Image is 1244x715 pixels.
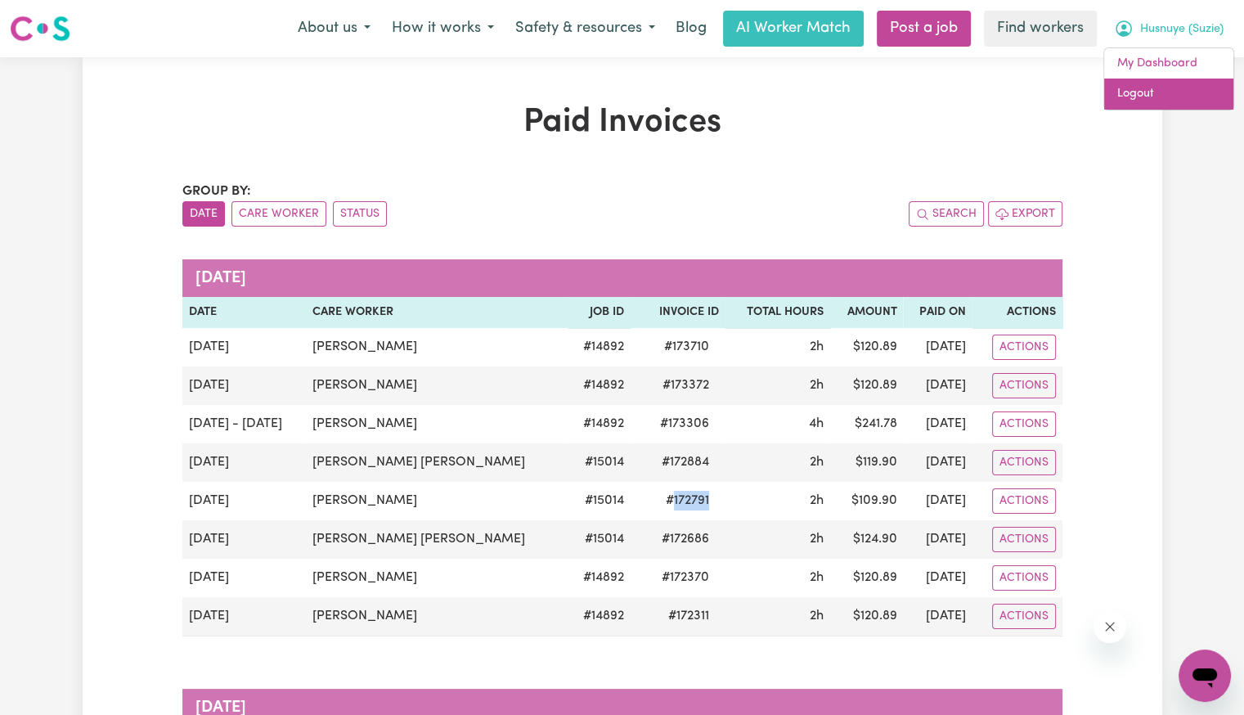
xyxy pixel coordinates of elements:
[830,366,903,405] td: $ 120.89
[231,201,326,227] button: sort invoices by care worker
[658,606,719,626] span: # 172311
[1179,650,1231,702] iframe: Button to launch messaging window
[992,527,1056,552] button: Actions
[723,11,864,47] a: AI Worker Match
[182,328,306,366] td: [DATE]
[182,201,225,227] button: sort invoices by date
[381,11,505,46] button: How it works
[10,14,70,43] img: Careseekers logo
[650,414,719,434] span: # 173306
[182,520,306,559] td: [DATE]
[652,529,719,549] span: # 172686
[333,201,387,227] button: sort invoices by paid status
[809,417,824,430] span: 4 hours
[903,520,972,559] td: [DATE]
[568,482,631,520] td: # 15014
[810,533,824,546] span: 2 hours
[972,297,1062,328] th: Actions
[992,335,1056,360] button: Actions
[903,443,972,482] td: [DATE]
[1103,11,1234,46] button: My Account
[992,411,1056,437] button: Actions
[810,494,824,507] span: 2 hours
[654,337,719,357] span: # 173710
[568,328,631,366] td: # 14892
[830,297,903,328] th: Amount
[877,11,971,47] a: Post a job
[830,482,903,520] td: $ 109.90
[568,520,631,559] td: # 15014
[287,11,381,46] button: About us
[810,609,824,623] span: 2 hours
[568,297,631,328] th: Job ID
[810,456,824,469] span: 2 hours
[992,373,1056,398] button: Actions
[810,379,824,392] span: 2 hours
[306,405,568,443] td: [PERSON_NAME]
[306,597,568,636] td: [PERSON_NAME]
[1140,20,1224,38] span: Husnuye (Suzie)
[725,297,830,328] th: Total Hours
[903,297,972,328] th: Paid On
[992,488,1056,514] button: Actions
[10,10,70,47] a: Careseekers logo
[568,366,631,405] td: # 14892
[568,597,631,636] td: # 14892
[984,11,1097,47] a: Find workers
[992,604,1056,629] button: Actions
[992,565,1056,591] button: Actions
[652,452,719,472] span: # 172884
[830,597,903,636] td: $ 120.89
[182,443,306,482] td: [DATE]
[568,559,631,597] td: # 14892
[568,443,631,482] td: # 15014
[653,375,719,395] span: # 173372
[810,571,824,584] span: 2 hours
[182,482,306,520] td: [DATE]
[182,103,1062,142] h1: Paid Invoices
[306,366,568,405] td: [PERSON_NAME]
[182,185,251,198] span: Group by:
[810,340,824,353] span: 2 hours
[830,559,903,597] td: $ 120.89
[830,443,903,482] td: $ 119.90
[1104,48,1233,79] a: My Dashboard
[903,366,972,405] td: [DATE]
[10,11,99,25] span: Need any help?
[830,520,903,559] td: $ 124.90
[306,482,568,520] td: [PERSON_NAME]
[182,405,306,443] td: [DATE] - [DATE]
[306,328,568,366] td: [PERSON_NAME]
[666,11,716,47] a: Blog
[909,201,984,227] button: Search
[903,328,972,366] td: [DATE]
[182,559,306,597] td: [DATE]
[306,559,568,597] td: [PERSON_NAME]
[306,443,568,482] td: [PERSON_NAME] [PERSON_NAME]
[652,568,719,587] span: # 172370
[903,405,972,443] td: [DATE]
[182,259,1062,297] caption: [DATE]
[830,405,903,443] td: $ 241.78
[182,297,306,328] th: Date
[306,297,568,328] th: Care Worker
[992,450,1056,475] button: Actions
[1104,79,1233,110] a: Logout
[182,366,306,405] td: [DATE]
[903,559,972,597] td: [DATE]
[1103,47,1234,110] div: My Account
[306,520,568,559] td: [PERSON_NAME] [PERSON_NAME]
[988,201,1062,227] button: Export
[182,597,306,636] td: [DATE]
[903,482,972,520] td: [DATE]
[631,297,725,328] th: Invoice ID
[830,328,903,366] td: $ 120.89
[656,491,719,510] span: # 172791
[903,597,972,636] td: [DATE]
[505,11,666,46] button: Safety & resources
[568,405,631,443] td: # 14892
[1094,610,1126,643] iframe: Close message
